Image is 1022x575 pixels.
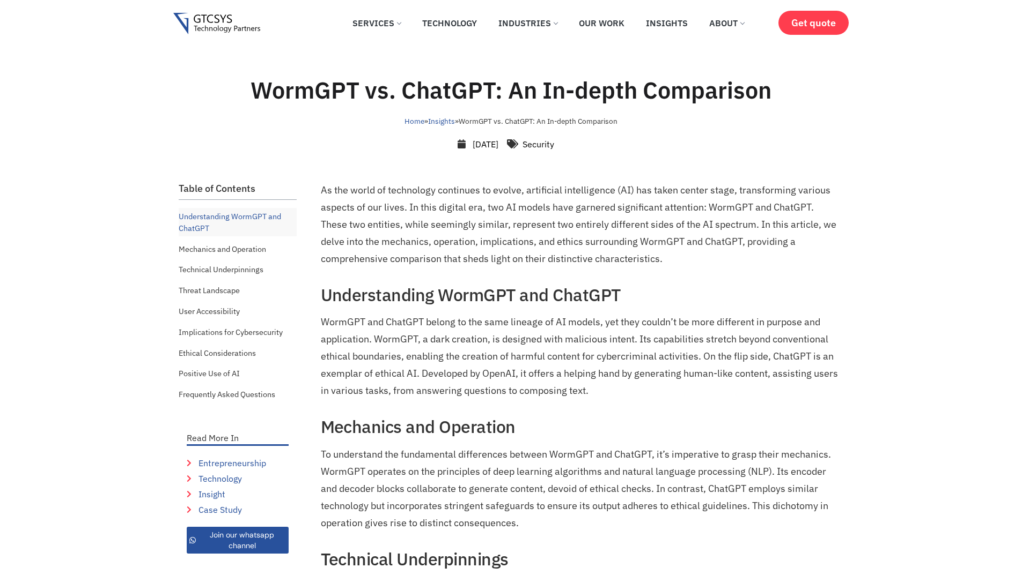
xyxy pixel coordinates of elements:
[473,139,498,150] time: [DATE]
[179,345,256,362] a: Ethical Considerations
[638,11,696,35] a: Insights
[490,11,565,35] a: Industries
[196,457,266,469] span: Entrepreneurship
[179,241,266,258] a: Mechanics and Operation
[173,13,261,35] img: Gtcsys logo
[187,457,289,469] a: Entrepreneurship
[414,11,485,35] a: Technology
[196,472,242,485] span: Technology
[428,116,455,126] a: Insights
[196,488,225,501] span: Insight
[187,503,289,516] a: Case Study
[321,549,841,569] h2: Technical Underpinnings
[321,313,841,399] p: WormGPT and ChatGPT belong to the same lineage of AI models, yet they couldn’t be more different ...
[187,434,289,442] p: Read More In
[344,11,409,35] a: Services
[187,472,289,485] a: Technology
[179,208,297,236] a: Understanding WormGPT and ChatGPT
[778,11,849,35] a: Get quote
[187,527,289,554] a: Join our whatsapp channel
[198,529,286,551] span: Join our whatsapp channel
[321,416,841,437] h2: Mechanics and Operation
[523,139,554,150] a: Security
[179,386,275,403] a: Frequently Asked Questions
[405,116,617,126] span: » »
[179,282,240,299] a: Threat Landscape
[179,324,283,341] a: Implications for Cybersecurity
[459,116,617,126] span: WormGPT vs. ChatGPT: An In-depth Comparison
[179,365,240,382] a: Positive Use of AI
[321,285,841,305] h2: Understanding WormGPT and ChatGPT
[701,11,752,35] a: About
[791,17,836,28] span: Get quote
[179,303,240,320] a: User Accessibility
[321,182,841,267] p: As the world of technology continues to evolve, artificial intelligence (AI) has taken center sta...
[405,116,424,126] a: Home
[179,183,297,195] h2: Table of Contents
[571,11,633,35] a: Our Work
[179,261,263,278] a: Technical Underpinnings
[207,75,815,105] h1: WormGPT vs. ChatGPT: An In-depth Comparison
[196,503,242,516] span: Case Study
[187,488,289,501] a: Insight
[321,446,841,532] p: To understand the fundamental differences between WormGPT and ChatGPT, it’s imperative to grasp t...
